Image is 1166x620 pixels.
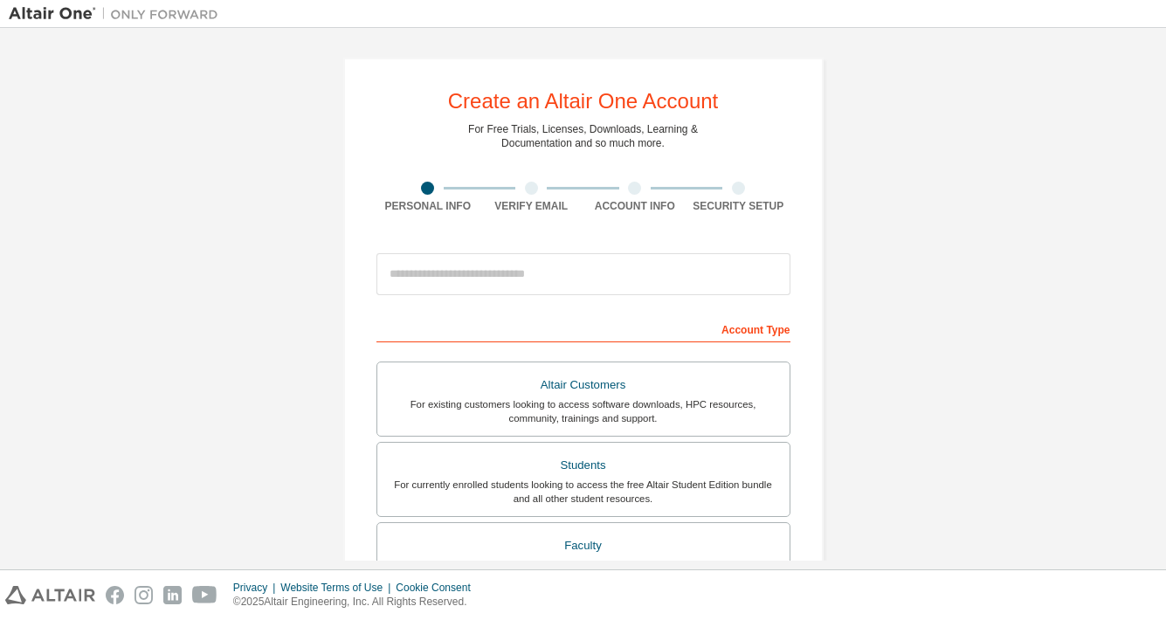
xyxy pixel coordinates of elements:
[376,314,790,342] div: Account Type
[192,586,217,604] img: youtube.svg
[448,91,719,112] div: Create an Altair One Account
[135,586,153,604] img: instagram.svg
[388,478,779,506] div: For currently enrolled students looking to access the free Altair Student Edition bundle and all ...
[388,373,779,397] div: Altair Customers
[233,581,280,595] div: Privacy
[106,586,124,604] img: facebook.svg
[388,557,779,585] div: For faculty & administrators of academic institutions administering students and accessing softwa...
[5,586,95,604] img: altair_logo.svg
[396,581,480,595] div: Cookie Consent
[9,5,227,23] img: Altair One
[468,122,698,150] div: For Free Trials, Licenses, Downloads, Learning & Documentation and so much more.
[388,397,779,425] div: For existing customers looking to access software downloads, HPC resources, community, trainings ...
[388,453,779,478] div: Students
[583,199,687,213] div: Account Info
[480,199,583,213] div: Verify Email
[280,581,396,595] div: Website Terms of Use
[388,534,779,558] div: Faculty
[233,595,481,610] p: © 2025 Altair Engineering, Inc. All Rights Reserved.
[686,199,790,213] div: Security Setup
[163,586,182,604] img: linkedin.svg
[376,199,480,213] div: Personal Info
